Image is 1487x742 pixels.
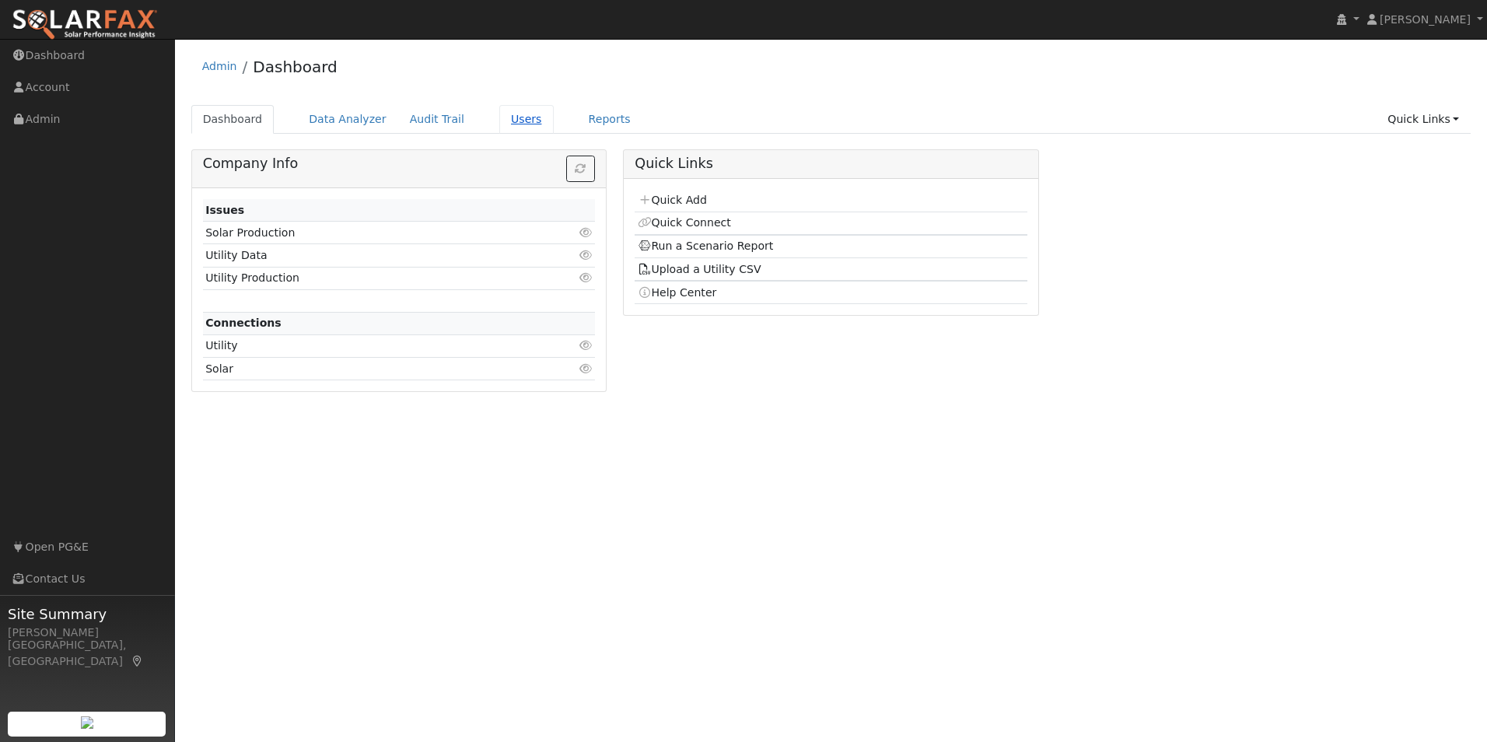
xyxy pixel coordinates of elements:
td: Solar Production [203,222,532,244]
i: Click to view [579,250,593,261]
a: Quick Add [638,194,707,206]
a: Run a Scenario Report [638,240,774,252]
a: Upload a Utility CSV [638,263,761,275]
strong: Connections [205,317,282,329]
h5: Quick Links [635,156,1027,172]
td: Utility Production [203,267,532,289]
a: Dashboard [253,58,338,76]
h5: Company Info [203,156,595,172]
a: Dashboard [191,105,275,134]
a: Map [131,655,145,667]
i: Click to view [579,363,593,374]
span: [PERSON_NAME] [1380,13,1471,26]
i: Click to view [579,340,593,351]
a: Admin [202,60,237,72]
img: retrieve [81,716,93,729]
div: [GEOGRAPHIC_DATA], [GEOGRAPHIC_DATA] [8,637,166,670]
td: Utility [203,334,532,357]
a: Data Analyzer [297,105,398,134]
a: Users [499,105,554,134]
a: Quick Links [1376,105,1471,134]
td: Solar [203,358,532,380]
a: Audit Trail [398,105,476,134]
i: Click to view [579,272,593,283]
td: Utility Data [203,244,532,267]
img: SolarFax [12,9,158,41]
i: Click to view [579,227,593,238]
strong: Issues [205,204,244,216]
span: Site Summary [8,604,166,625]
a: Quick Connect [638,216,731,229]
a: Reports [577,105,642,134]
div: [PERSON_NAME] [8,625,166,641]
a: Help Center [638,286,717,299]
